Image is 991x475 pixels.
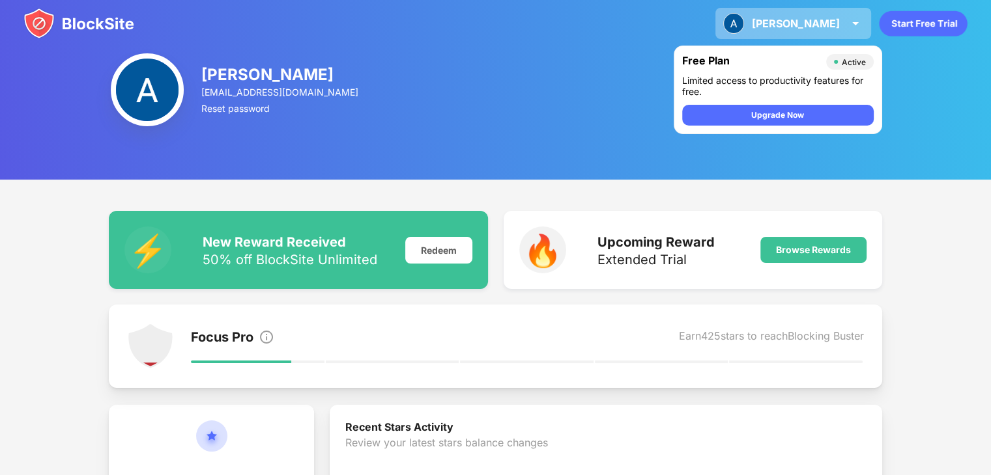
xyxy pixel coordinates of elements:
[203,234,377,250] div: New Reward Received
[23,8,134,39] img: blocksite-icon.svg
[259,329,274,345] img: info.svg
[682,54,820,70] div: Free Plan
[776,245,851,255] div: Browse Rewards
[111,53,184,126] img: ACg8ocKe4GS2MKq7DnSD1roZ7FBBEfGf9gPw6-Vf4tEaCI8Sr_umQw=s96-c
[201,87,360,98] div: [EMAIL_ADDRESS][DOMAIN_NAME]
[682,75,874,97] div: Limited access to productivity features for free.
[203,253,377,266] div: 50% off BlockSite Unlimited
[127,323,174,370] img: points-level-1.svg
[191,329,253,347] div: Focus Pro
[679,329,864,347] div: Earn 425 stars to reach Blocking Buster
[345,436,867,475] div: Review your latest stars balance changes
[201,103,360,114] div: Reset password
[752,17,840,30] div: [PERSON_NAME]
[751,109,804,122] div: Upgrade Now
[597,234,715,250] div: Upcoming Reward
[196,420,227,467] img: circle-star.svg
[519,226,566,273] div: 🔥
[723,13,744,34] img: ACg8ocKe4GS2MKq7DnSD1roZ7FBBEfGf9gPw6-Vf4tEaCI8Sr_umQw=s96-c
[597,253,715,266] div: Extended Trial
[345,420,867,436] div: Recent Stars Activity
[201,65,360,84] div: [PERSON_NAME]
[124,226,171,273] div: ⚡️
[405,237,472,264] div: Redeem
[842,57,866,67] div: Active
[879,10,968,36] div: animation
